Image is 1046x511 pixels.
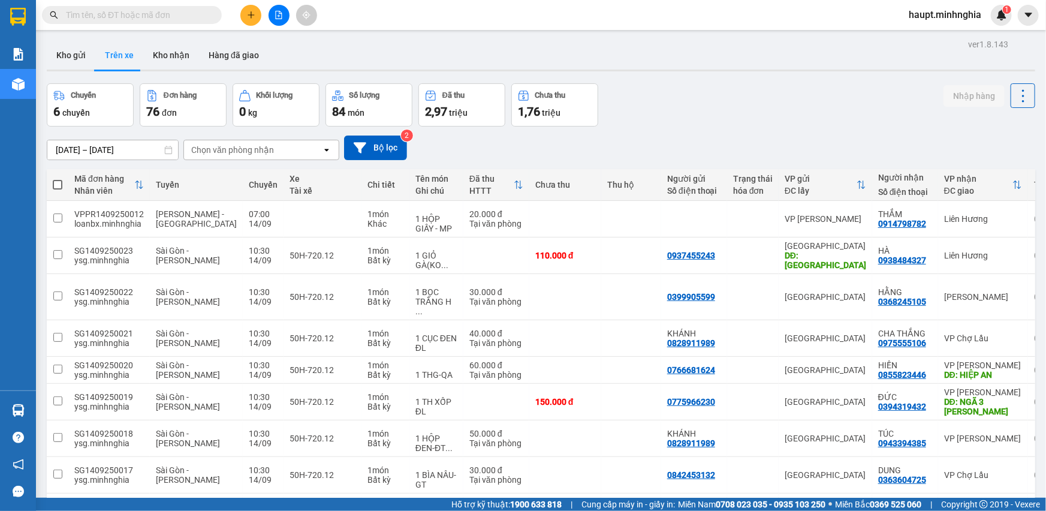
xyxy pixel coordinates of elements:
[367,287,403,297] div: 1 món
[469,186,514,196] div: HTTT
[415,434,457,453] div: 1 HỘP ĐEN-ĐT SAMSUNG
[74,174,134,184] div: Mã đơn hàng
[415,186,457,196] div: Ghi chú
[785,186,857,196] div: ĐC lấy
[74,370,144,380] div: ysg.minhnghia
[878,392,932,402] div: ĐỨC
[249,360,278,370] div: 10:30
[878,465,932,475] div: DUNG
[249,465,278,475] div: 10:30
[944,251,1022,260] div: Liên Hương
[944,292,1022,302] div: [PERSON_NAME]
[47,140,178,160] input: Select a date range.
[469,465,523,475] div: 30.000 đ
[415,287,457,316] div: 1 BỌC TRẮNG HG BÁNH
[248,108,257,118] span: kg
[733,174,773,184] div: Trạng thái
[13,486,24,497] span: message
[1003,5,1011,14] sup: 1
[667,429,721,438] div: KHÁNH
[367,297,403,306] div: Bất kỳ
[249,287,278,297] div: 10:30
[944,470,1022,480] div: VP Chợ Lầu
[415,470,457,489] div: 1 BÌA NÂU-GT
[425,104,447,119] span: 2,97
[12,48,25,61] img: solution-icon
[785,434,866,443] div: [GEOGRAPHIC_DATA]
[367,329,403,338] div: 1 món
[74,186,134,196] div: Nhân viên
[367,465,403,475] div: 1 món
[257,91,293,100] div: Khối lượng
[74,246,144,256] div: SG1409250023
[785,365,866,375] div: [GEOGRAPHIC_DATA]
[944,333,1022,343] div: VP Chợ Lầu
[269,5,290,26] button: file-add
[785,333,866,343] div: [GEOGRAPHIC_DATA]
[325,83,412,127] button: Số lượng84món
[878,438,926,448] div: 0943394385
[415,214,457,233] div: 1 HỘP GIẤY - MP
[944,387,1022,397] div: VP [PERSON_NAME]
[878,370,926,380] div: 0855823446
[870,500,921,509] strong: 0369 525 060
[835,498,921,511] span: Miền Bắc
[415,251,457,270] div: 1 GIỎ GÀ(KO BAO GÀ)
[74,256,144,265] div: ysg.minhnghia
[367,402,403,411] div: Bất kỳ
[878,329,932,338] div: CHA THẮNG
[162,108,177,118] span: đơn
[667,397,715,407] div: 0775966230
[878,338,926,348] div: 0975555106
[367,256,403,265] div: Bất kỳ
[249,297,278,306] div: 14/09
[10,8,26,26] img: logo-vxr
[401,130,413,142] sup: 2
[415,370,457,380] div: 1 THG-QA
[469,438,523,448] div: Tại văn phòng
[275,11,283,19] span: file-add
[156,360,220,380] span: Sài Gòn - [PERSON_NAME]
[74,429,144,438] div: SG1409250018
[140,83,227,127] button: Đơn hàng76đơn
[74,392,144,402] div: SG1409250019
[143,41,199,70] button: Kho nhận
[511,83,598,127] button: Chưa thu1,76 triệu
[1023,10,1034,20] span: caret-down
[535,180,595,190] div: Chưa thu
[943,85,1005,107] button: Nhập hàng
[785,241,866,251] div: [GEOGRAPHIC_DATA]
[469,209,523,219] div: 20.000 đ
[968,38,1008,51] div: ver 1.8.143
[441,260,448,270] span: ...
[571,498,572,511] span: |
[74,338,144,348] div: ysg.minhnghia
[678,498,825,511] span: Miền Nam
[239,104,246,119] span: 0
[878,287,932,297] div: HẰNG
[469,329,523,338] div: 40.000 đ
[463,169,529,201] th: Toggle SortBy
[156,209,237,229] span: [PERSON_NAME] - [GEOGRAPHIC_DATA]
[445,443,453,453] span: ...
[535,397,595,407] div: 150.000 đ
[74,329,144,338] div: SG1409250021
[878,219,926,229] div: 0914798782
[12,404,25,417] img: warehouse-icon
[535,251,595,260] div: 110.000 đ
[12,78,25,91] img: warehouse-icon
[418,83,505,127] button: Đã thu2,97 triệu
[779,169,872,201] th: Toggle SortBy
[74,438,144,448] div: ysg.minhnghia
[878,475,926,485] div: 0363604725
[290,174,355,184] div: Xe
[469,370,523,380] div: Tại văn phòng
[74,297,144,306] div: ysg.minhnghia
[74,402,144,411] div: ysg.minhnghia
[332,104,345,119] span: 84
[199,41,269,70] button: Hàng đã giao
[13,459,24,470] span: notification
[510,500,562,509] strong: 1900 633 818
[785,397,866,407] div: [GEOGRAPHIC_DATA]
[74,475,144,485] div: ysg.minhnghia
